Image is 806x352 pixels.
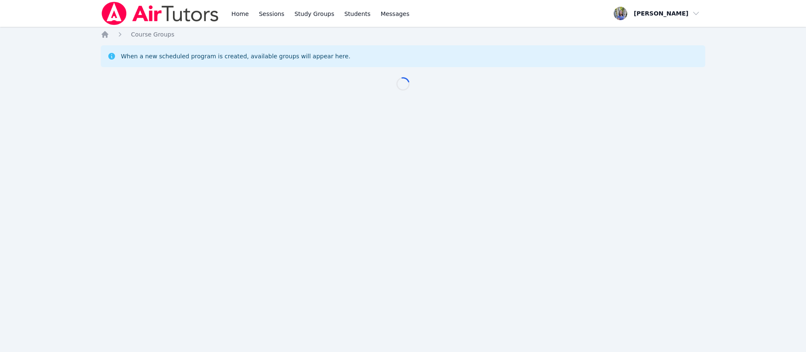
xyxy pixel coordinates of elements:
[131,31,174,38] span: Course Groups
[381,10,410,18] span: Messages
[121,52,351,60] div: When a new scheduled program is created, available groups will appear here.
[101,2,220,25] img: Air Tutors
[131,30,174,39] a: Course Groups
[101,30,705,39] nav: Breadcrumb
